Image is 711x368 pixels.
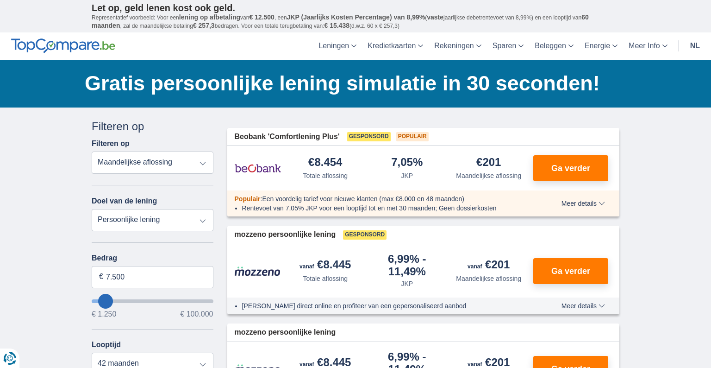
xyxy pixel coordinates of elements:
[362,32,429,60] a: Kredietkaarten
[401,171,413,180] div: JKP
[303,171,348,180] div: Totale aflossing
[92,311,116,318] span: € 1.250
[180,311,213,318] span: € 100.000
[99,272,103,282] span: €
[396,132,429,141] span: Populair
[92,13,589,29] span: 60 maanden
[92,341,121,349] label: Looptijd
[287,13,425,21] span: JKP (Jaarlijks Kosten Percentage) van 8,99%
[487,32,530,60] a: Sparen
[343,230,387,240] span: Gesponsord
[529,32,579,60] a: Beleggen
[370,254,444,277] div: 6,99%
[235,132,340,142] span: Beobank 'Comfortlening Plus'
[92,13,619,30] p: Representatief voorbeeld: Voor een van , een ( jaarlijkse debetrentevoet van 8,99%) en een loopti...
[551,267,590,275] span: Ga verder
[533,258,608,284] button: Ga verder
[427,13,443,21] span: vaste
[92,254,213,262] label: Bedrag
[242,301,528,311] li: [PERSON_NAME] direct online en profiteer van een gepersonaliseerd aanbod
[579,32,623,60] a: Energie
[85,69,619,98] h1: Gratis persoonlijke lening simulatie in 30 seconden!
[555,200,612,207] button: Meer details
[92,2,619,13] p: Let op, geld lenen kost ook geld.
[179,13,240,21] span: lening op afbetaling
[308,157,342,169] div: €8.454
[401,279,413,288] div: JKP
[242,203,528,213] li: Rentevoet van 7,05% JKP voor een looptijd tot en met 30 maanden; Geen dossierkosten
[193,22,215,29] span: € 257,3
[551,164,590,172] span: Ga verder
[92,197,157,205] label: Doel van de lening
[92,299,213,303] input: wantToBorrow
[324,22,349,29] span: € 15.438
[347,132,391,141] span: Gesponsord
[476,157,501,169] div: €201
[235,157,281,180] img: product.pl.alt Beobank
[533,155,608,181] button: Ga verder
[313,32,362,60] a: Leningen
[11,38,115,53] img: TopCompare
[561,200,605,207] span: Meer details
[299,259,351,272] div: €8.445
[92,140,130,148] label: Filteren op
[235,327,336,338] span: mozzeno persoonlijke lening
[561,303,605,309] span: Meer details
[429,32,486,60] a: Rekeningen
[235,229,336,240] span: mozzeno persoonlijke lening
[456,171,521,180] div: Maandelijkse aflossing
[235,195,261,203] span: Populair
[249,13,274,21] span: € 12.500
[303,274,348,283] div: Totale aflossing
[227,194,535,203] div: :
[262,195,464,203] span: Een voordelig tarief voor nieuwe klanten (max €8.000 en 48 maanden)
[391,157,423,169] div: 7,05%
[555,302,612,310] button: Meer details
[468,259,510,272] div: €201
[235,266,281,276] img: product.pl.alt Mozzeno
[623,32,673,60] a: Meer Info
[685,32,705,60] a: nl
[456,274,521,283] div: Maandelijkse aflossing
[92,119,213,134] div: Filteren op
